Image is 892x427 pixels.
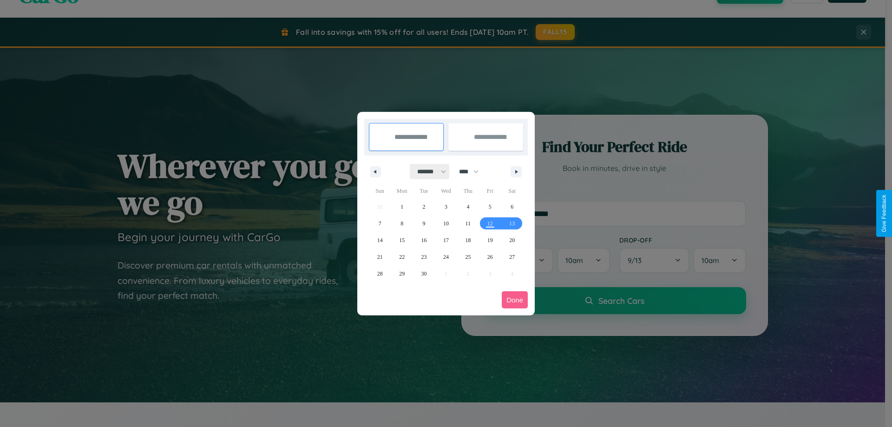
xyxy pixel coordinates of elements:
span: 14 [377,232,383,249]
button: 12 [479,215,501,232]
button: 9 [413,215,435,232]
span: 17 [443,232,449,249]
button: 16 [413,232,435,249]
button: 22 [391,249,413,265]
button: 19 [479,232,501,249]
span: Thu [457,184,479,198]
span: 5 [489,198,492,215]
button: 4 [457,198,479,215]
button: 28 [369,265,391,282]
button: 14 [369,232,391,249]
span: 6 [511,198,513,215]
span: 26 [487,249,493,265]
span: 21 [377,249,383,265]
span: 24 [443,249,449,265]
button: 27 [501,249,523,265]
button: 8 [391,215,413,232]
span: 4 [466,198,469,215]
button: 18 [457,232,479,249]
span: Wed [435,184,457,198]
button: 17 [435,232,457,249]
button: 1 [391,198,413,215]
span: Sat [501,184,523,198]
span: 29 [399,265,405,282]
span: 10 [443,215,449,232]
span: 1 [400,198,403,215]
button: 2 [413,198,435,215]
span: 7 [379,215,381,232]
span: 3 [445,198,447,215]
span: 27 [509,249,515,265]
button: 24 [435,249,457,265]
span: 30 [421,265,427,282]
span: Mon [391,184,413,198]
span: 16 [421,232,427,249]
div: Give Feedback [881,195,887,232]
span: 25 [465,249,471,265]
button: 20 [501,232,523,249]
span: 22 [399,249,405,265]
button: 26 [479,249,501,265]
button: 30 [413,265,435,282]
button: 29 [391,265,413,282]
button: Done [502,291,528,309]
span: 20 [509,232,515,249]
button: 10 [435,215,457,232]
span: 13 [509,215,515,232]
span: 19 [487,232,493,249]
span: 18 [465,232,471,249]
button: 11 [457,215,479,232]
button: 25 [457,249,479,265]
span: 12 [487,215,493,232]
span: 8 [400,215,403,232]
span: 9 [423,215,426,232]
span: 28 [377,265,383,282]
span: 23 [421,249,427,265]
button: 21 [369,249,391,265]
span: 2 [423,198,426,215]
span: Fri [479,184,501,198]
button: 5 [479,198,501,215]
button: 3 [435,198,457,215]
span: Sun [369,184,391,198]
button: 7 [369,215,391,232]
span: 15 [399,232,405,249]
button: 15 [391,232,413,249]
button: 6 [501,198,523,215]
span: Tue [413,184,435,198]
span: 11 [466,215,471,232]
button: 23 [413,249,435,265]
button: 13 [501,215,523,232]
